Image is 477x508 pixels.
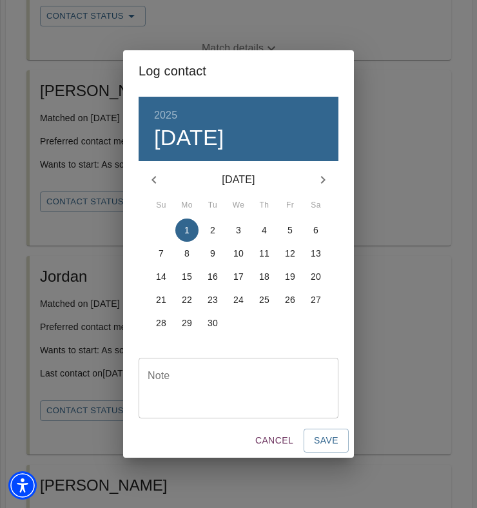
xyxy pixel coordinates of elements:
h2: Log contact [139,61,338,81]
p: 6 [313,224,318,237]
button: 7 [150,242,173,265]
span: Sa [304,199,327,212]
span: Fr [278,199,302,212]
button: 1 [175,219,199,242]
span: Th [253,199,276,212]
p: 4 [262,224,267,237]
button: 27 [304,288,327,311]
span: We [227,199,250,212]
p: 15 [182,270,192,283]
span: Su [150,199,173,212]
button: 11 [253,242,276,265]
p: 26 [285,293,295,306]
p: 8 [184,247,190,260]
p: 21 [156,293,166,306]
button: [DATE] [154,124,224,151]
p: 10 [233,247,244,260]
p: 5 [287,224,293,237]
button: 20 [304,265,327,288]
button: 3 [227,219,250,242]
button: 23 [201,288,224,311]
button: 8 [175,242,199,265]
p: 20 [311,270,321,283]
p: 27 [311,293,321,306]
p: 2 [210,224,215,237]
button: 24 [227,288,250,311]
button: 21 [150,288,173,311]
p: 11 [259,247,269,260]
button: Save [304,429,349,453]
button: 29 [175,311,199,335]
button: 9 [201,242,224,265]
button: 12 [278,242,302,265]
div: Accessibility Menu [8,471,37,500]
button: 26 [278,288,302,311]
p: 12 [285,247,295,260]
button: 28 [150,311,173,335]
button: 2 [201,219,224,242]
button: 2025 [154,106,177,124]
p: 7 [159,247,164,260]
p: 30 [208,317,218,329]
button: 17 [227,265,250,288]
span: Cancel [255,433,293,449]
p: 16 [208,270,218,283]
p: 28 [156,317,166,329]
button: 19 [278,265,302,288]
button: 10 [227,242,250,265]
p: 25 [259,293,269,306]
button: 5 [278,219,302,242]
button: 16 [201,265,224,288]
button: 15 [175,265,199,288]
span: Mo [175,199,199,212]
p: 19 [285,270,295,283]
button: 30 [201,311,224,335]
p: 24 [233,293,244,306]
p: 22 [182,293,192,306]
p: 18 [259,270,269,283]
p: [DATE] [170,172,307,188]
button: 25 [253,288,276,311]
p: 9 [210,247,215,260]
span: Tu [201,199,224,212]
button: 14 [150,265,173,288]
p: 29 [182,317,192,329]
p: 23 [208,293,218,306]
p: 1 [184,224,190,237]
span: Save [314,433,338,449]
p: 13 [311,247,321,260]
p: 17 [233,270,244,283]
button: 13 [304,242,327,265]
p: 3 [236,224,241,237]
button: Cancel [250,429,298,453]
button: 18 [253,265,276,288]
button: 6 [304,219,327,242]
button: 22 [175,288,199,311]
p: 14 [156,270,166,283]
button: 4 [253,219,276,242]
